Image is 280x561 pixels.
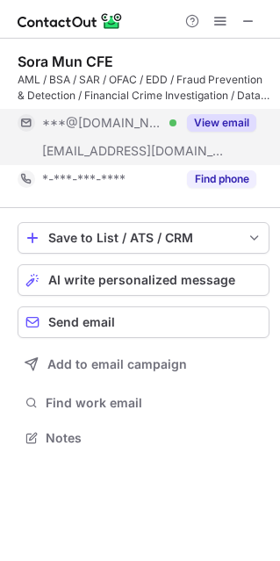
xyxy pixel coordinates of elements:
button: Notes [18,426,269,450]
button: save-profile-one-click [18,222,269,254]
button: Find work email [18,391,269,415]
div: AML / BSA / SAR / OFAC / EDD / Fraud Prevention & Detection / Financial Crime Investigation / Dat... [18,72,269,104]
button: Reveal Button [187,170,256,188]
button: Add to email campaign [18,349,269,380]
div: Save to List / ATS / CRM [48,231,239,245]
div: Sora Mun CFE [18,53,113,70]
button: AI write personalized message [18,264,269,296]
span: [EMAIL_ADDRESS][DOMAIN_NAME] [42,143,225,159]
span: Add to email campaign [47,357,187,371]
span: ***@[DOMAIN_NAME] [42,115,163,131]
span: Send email [48,315,115,329]
img: ContactOut v5.3.10 [18,11,123,32]
span: Find work email [46,395,262,411]
button: Send email [18,306,269,338]
button: Reveal Button [187,114,256,132]
span: Notes [46,430,262,446]
span: AI write personalized message [48,273,235,287]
